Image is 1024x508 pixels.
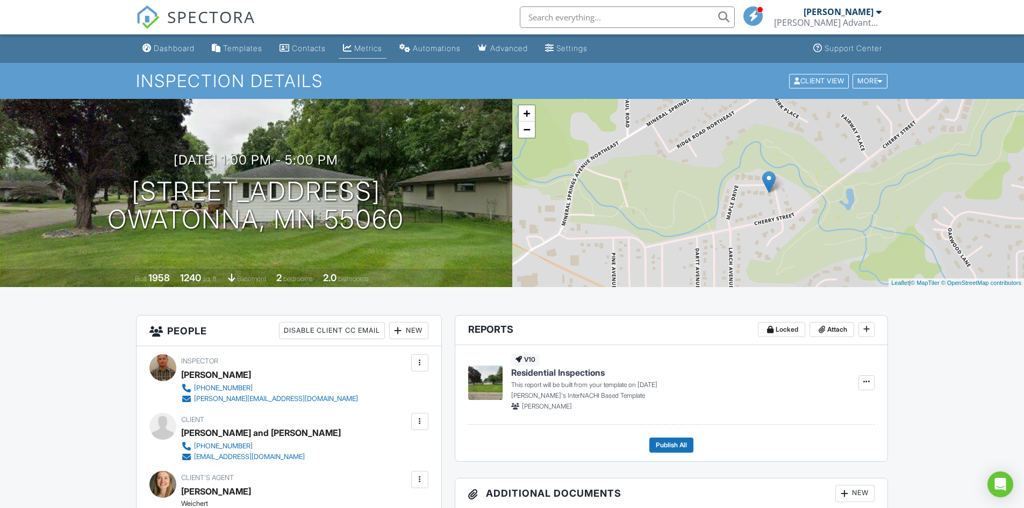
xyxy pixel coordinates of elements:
[541,39,592,59] a: Settings
[203,275,218,283] span: sq. ft.
[889,278,1024,288] div: |
[181,416,204,424] span: Client
[194,384,253,392] div: [PHONE_NUMBER]
[911,280,940,286] a: © MapTiler
[323,272,336,283] div: 2.0
[338,275,369,283] span: bathrooms
[181,441,332,452] a: [PHONE_NUMBER]
[835,485,875,502] div: New
[789,74,849,88] div: Client View
[941,280,1021,286] a: © OpenStreetMap contributors
[853,74,887,88] div: More
[519,121,535,138] a: Zoom out
[891,280,909,286] a: Leaflet
[339,39,386,59] a: Metrics
[292,44,326,53] div: Contacts
[181,474,234,482] span: Client's Agent
[223,44,262,53] div: Templates
[474,39,532,59] a: Advanced
[136,5,160,29] img: The Best Home Inspection Software - Spectora
[283,275,313,283] span: bedrooms
[825,44,882,53] div: Support Center
[987,471,1013,497] div: Open Intercom Messenger
[174,153,338,167] h3: [DATE] 1:00 pm - 5:00 pm
[788,76,851,84] a: Client View
[181,499,313,508] div: Weichert
[413,44,461,53] div: Automations
[181,425,341,441] div: [PERSON_NAME] and [PERSON_NAME]
[108,177,404,234] h1: [STREET_ADDRESS] Owatonna, MN 55060
[181,367,251,383] div: [PERSON_NAME]
[774,17,882,28] div: Willis Advantage Home Inspections
[167,5,255,28] span: SPECTORA
[138,39,199,59] a: Dashboard
[194,395,358,403] div: [PERSON_NAME][EMAIL_ADDRESS][DOMAIN_NAME]
[181,357,218,365] span: Inspector
[135,275,147,283] span: Built
[520,6,735,28] input: Search everything...
[276,272,282,283] div: 2
[519,105,535,121] a: Zoom in
[137,316,441,346] h3: People
[809,39,886,59] a: Support Center
[389,322,428,339] div: New
[136,71,889,90] h1: Inspection Details
[181,393,358,404] a: [PERSON_NAME][EMAIL_ADDRESS][DOMAIN_NAME]
[148,272,170,283] div: 1958
[181,383,358,393] a: [PHONE_NUMBER]
[194,453,305,461] div: [EMAIL_ADDRESS][DOMAIN_NAME]
[237,275,266,283] span: basement
[181,452,332,462] a: [EMAIL_ADDRESS][DOMAIN_NAME]
[154,44,195,53] div: Dashboard
[556,44,588,53] div: Settings
[181,483,251,499] a: [PERSON_NAME]
[395,39,465,59] a: Automations (Basic)
[207,39,267,59] a: Templates
[490,44,528,53] div: Advanced
[804,6,873,17] div: [PERSON_NAME]
[194,442,253,450] div: [PHONE_NUMBER]
[180,272,201,283] div: 1240
[354,44,382,53] div: Metrics
[136,15,255,37] a: SPECTORA
[275,39,330,59] a: Contacts
[279,322,385,339] div: Disable Client CC Email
